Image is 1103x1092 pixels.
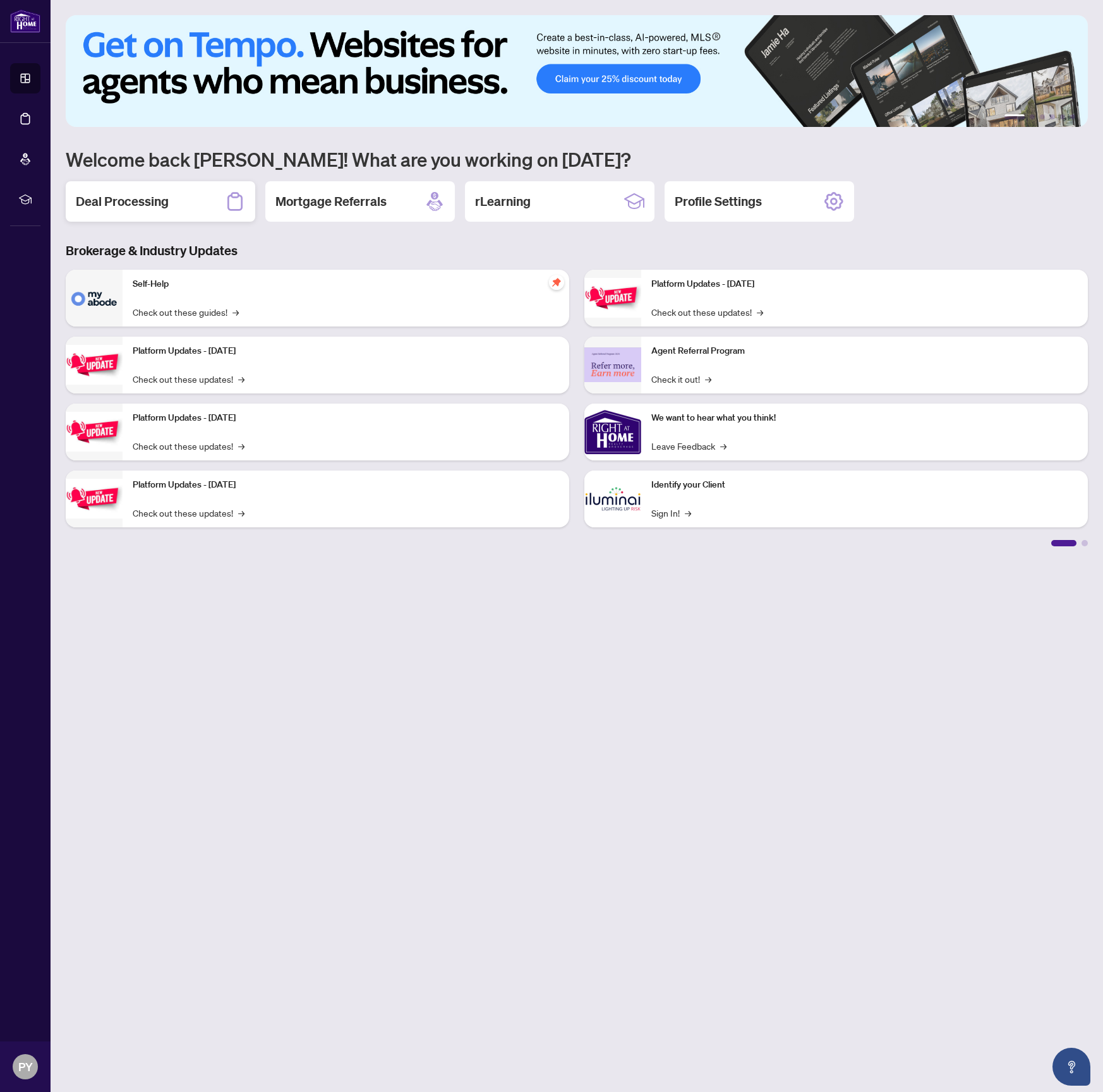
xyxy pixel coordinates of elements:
span: → [720,439,726,453]
span: → [705,372,711,386]
span: → [757,305,763,319]
span: → [238,439,244,453]
a: Check out these updates!→ [133,506,244,520]
a: Check out these guides!→ [133,305,239,319]
button: Open asap [1052,1048,1090,1086]
p: Platform Updates - [DATE] [133,478,559,492]
h2: rLearning [475,193,531,210]
h2: Deal Processing [76,193,169,210]
p: We want to hear what you think! [651,411,1078,425]
a: Check it out!→ [651,372,711,386]
img: logo [10,9,40,33]
a: Leave Feedback→ [651,439,726,453]
a: Check out these updates!→ [133,372,244,386]
button: 5 [1060,114,1065,119]
p: Platform Updates - [DATE] [651,277,1078,291]
button: 2 [1030,114,1035,119]
p: Self-Help [133,277,559,291]
img: Agent Referral Program [584,347,641,382]
h3: Brokerage & Industry Updates [66,242,1088,260]
a: Check out these updates!→ [133,439,244,453]
p: Platform Updates - [DATE] [133,344,559,358]
img: We want to hear what you think! [584,404,641,460]
span: → [232,305,239,319]
h2: Mortgage Referrals [275,193,387,210]
p: Agent Referral Program [651,344,1078,358]
span: → [685,506,691,520]
button: 1 [1004,114,1025,119]
button: 6 [1070,114,1075,119]
img: Platform Updates - June 23, 2025 [584,278,641,318]
img: Platform Updates - July 21, 2025 [66,412,123,452]
h1: Welcome back [PERSON_NAME]! What are you working on [DATE]? [66,147,1088,171]
button: 4 [1050,114,1055,119]
h2: Profile Settings [675,193,762,210]
span: → [238,506,244,520]
img: Platform Updates - July 8, 2025 [66,479,123,519]
img: Platform Updates - September 16, 2025 [66,345,123,385]
p: Platform Updates - [DATE] [133,411,559,425]
p: Identify your Client [651,478,1078,492]
span: PY [18,1058,33,1076]
span: → [238,372,244,386]
img: Identify your Client [584,471,641,527]
button: 3 [1040,114,1045,119]
img: Slide 0 [66,15,1088,127]
a: Sign In!→ [651,506,691,520]
span: pushpin [549,275,564,290]
img: Self-Help [66,270,123,327]
a: Check out these updates!→ [651,305,763,319]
